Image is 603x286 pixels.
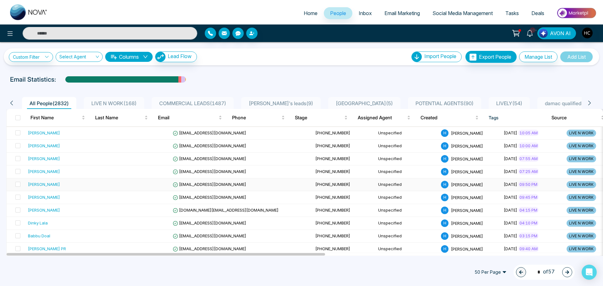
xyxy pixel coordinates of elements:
[567,246,596,252] span: LIVE N WORK
[153,51,197,62] a: Lead FlowLead Flow
[504,143,517,148] span: [DATE]
[143,54,148,59] span: down
[505,10,519,16] span: Tasks
[518,130,539,136] span: 10:05 AM
[376,204,438,217] td: Unspecified
[441,194,448,201] span: H
[451,182,483,187] span: [PERSON_NAME]
[25,109,90,127] th: First Name
[451,156,483,161] span: [PERSON_NAME]
[28,143,60,149] div: [PERSON_NAME]
[518,168,539,175] span: 07:25 AM
[504,233,517,238] span: [DATE]
[315,169,350,174] span: [PHONE_NUMBER]
[567,194,596,201] span: LIVE N WORK
[534,268,555,276] span: of 57
[518,194,539,200] span: 09:45 PM
[567,207,596,214] span: LIVE N WORK
[173,169,246,174] span: [EMAIL_ADDRESS][DOMAIN_NAME]
[441,219,448,227] span: H
[330,10,346,16] span: People
[246,100,316,106] span: [PERSON_NAME]'s leads ( 9 )
[518,233,539,239] span: 03:15 PM
[173,246,246,251] span: [EMAIL_ADDRESS][DOMAIN_NAME]
[28,207,60,213] div: [PERSON_NAME]
[173,220,246,225] span: [EMAIL_ADDRESS][DOMAIN_NAME]
[504,220,517,225] span: [DATE]
[441,142,448,150] span: H
[10,75,56,84] p: Email Statistics:
[315,143,350,148] span: [PHONE_NUMBER]
[470,267,511,277] span: 50 Per Page
[421,114,474,121] span: Created
[542,100,597,106] span: damac qualified ( 103 )
[451,220,483,225] span: [PERSON_NAME]
[384,10,420,16] span: Email Marketing
[315,208,350,213] span: [PHONE_NUMBER]
[522,27,537,38] a: 10+
[28,181,60,187] div: [PERSON_NAME]
[173,156,246,161] span: [EMAIL_ADDRESS][DOMAIN_NAME]
[432,10,493,16] span: Social Media Management
[353,109,416,127] th: Assigned Agent
[158,114,217,121] span: Email
[499,7,525,19] a: Tasks
[358,114,406,121] span: Assigned Agent
[173,195,246,200] span: [EMAIL_ADDRESS][DOMAIN_NAME]
[153,109,227,127] th: Email
[519,51,557,62] button: Manage List
[9,52,53,62] a: Custom Filter
[504,169,517,174] span: [DATE]
[413,100,476,106] span: POTENTIAL AGENTS ( 90 )
[333,100,395,106] span: [GEOGRAPHIC_DATA] ( 5 )
[550,30,571,37] span: AVON AI
[232,114,280,121] span: Phone
[173,233,246,238] span: [EMAIL_ADDRESS][DOMAIN_NAME]
[416,109,484,127] th: Created
[424,53,456,59] span: Import People
[504,246,517,251] span: [DATE]
[518,143,539,149] span: 10:00 AM
[441,168,448,175] span: H
[441,207,448,214] span: H
[295,114,343,121] span: Stage
[537,27,576,39] button: AVON AI
[582,265,597,280] div: Open Intercom Messenger
[518,220,539,226] span: 04:10 PM
[567,181,596,188] span: LIVE N WORK
[28,155,60,162] div: [PERSON_NAME]
[567,130,596,137] span: LIVE N WORK
[173,143,246,148] span: [EMAIL_ADDRESS][DOMAIN_NAME]
[376,191,438,204] td: Unspecified
[90,109,153,127] th: Last Name
[28,233,50,239] div: Babbu Doal
[352,7,378,19] a: Inbox
[376,140,438,153] td: Unspecified
[315,182,350,187] span: [PHONE_NUMBER]
[504,156,517,161] span: [DATE]
[315,156,350,161] span: [PHONE_NUMBER]
[173,182,246,187] span: [EMAIL_ADDRESS][DOMAIN_NAME]
[297,7,324,19] a: Home
[359,10,372,16] span: Inbox
[479,54,511,60] span: Export People
[10,4,48,20] img: Nova CRM Logo
[441,245,448,253] span: H
[376,217,438,230] td: Unspecified
[504,208,517,213] span: [DATE]
[315,195,350,200] span: [PHONE_NUMBER]
[378,7,426,19] a: Email Marketing
[518,181,539,187] span: 09:50 PM
[315,233,350,238] span: [PHONE_NUMBER]
[525,7,551,19] a: Deals
[315,246,350,251] span: [PHONE_NUMBER]
[531,10,544,16] span: Deals
[451,246,483,251] span: [PERSON_NAME]
[551,114,600,121] span: Source
[155,52,166,62] img: Lead Flow
[157,100,229,106] span: COMMERCIAL LEADS ( 1487 )
[376,243,438,256] td: Unspecified
[504,130,517,135] span: [DATE]
[465,51,517,63] button: Export People
[451,233,483,238] span: [PERSON_NAME]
